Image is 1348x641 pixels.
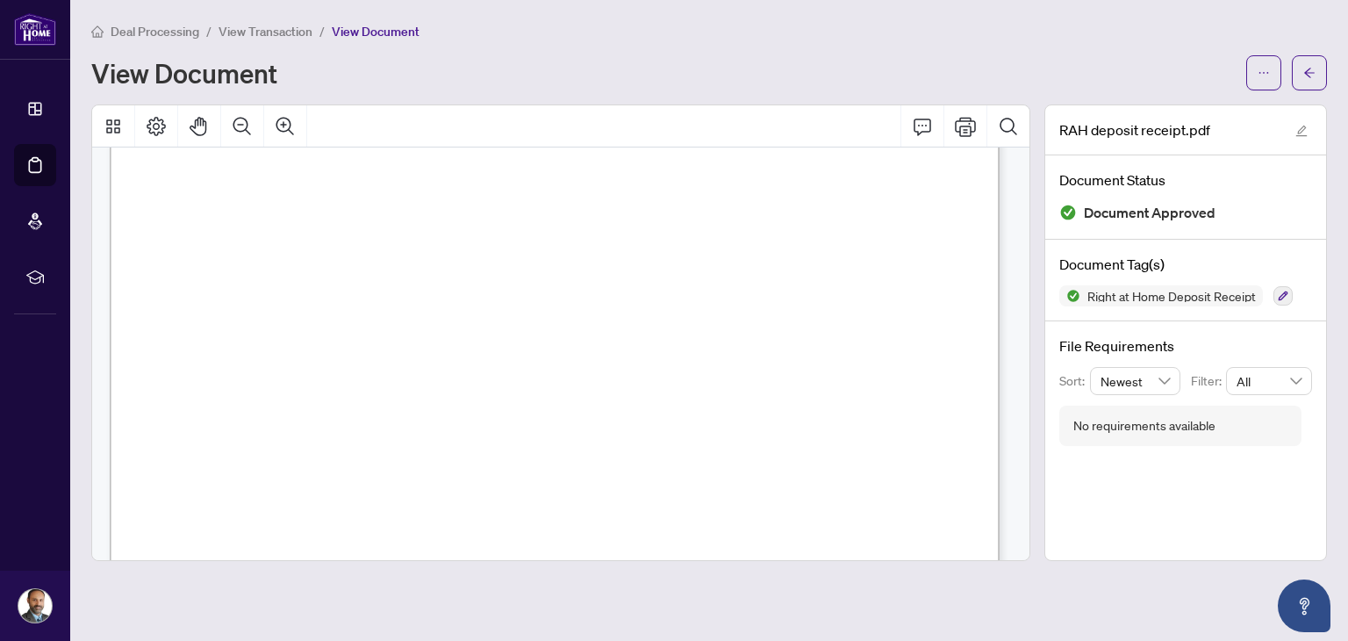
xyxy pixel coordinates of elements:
[219,24,312,40] span: View Transaction
[1303,67,1316,79] span: arrow-left
[1278,580,1330,632] button: Open asap
[18,589,52,623] img: Profile Icon
[332,24,419,40] span: View Document
[14,13,56,46] img: logo
[1080,290,1263,302] span: Right at Home Deposit Receipt
[1059,371,1090,391] p: Sort:
[1191,371,1226,391] p: Filter:
[1237,368,1301,394] span: All
[91,25,104,38] span: home
[91,59,277,87] h1: View Document
[1059,169,1312,191] h4: Document Status
[1059,254,1312,275] h4: Document Tag(s)
[1295,125,1308,137] span: edit
[1073,416,1215,436] div: No requirements available
[1101,368,1171,394] span: Newest
[319,21,325,41] li: /
[206,21,212,41] li: /
[111,24,199,40] span: Deal Processing
[1059,285,1080,306] img: Status Icon
[1059,204,1077,221] img: Document Status
[1084,201,1215,225] span: Document Approved
[1258,67,1270,79] span: ellipsis
[1059,335,1312,357] h4: File Requirements
[1059,119,1210,140] span: RAH deposit receipt.pdf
